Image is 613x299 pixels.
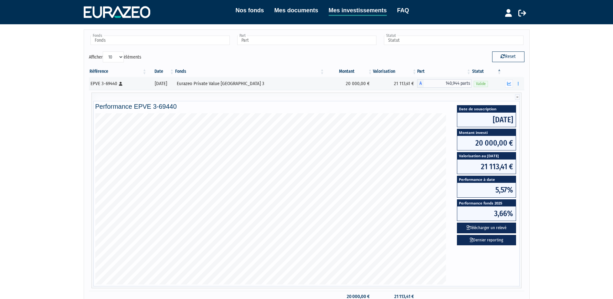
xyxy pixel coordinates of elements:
[457,129,516,136] span: Montant investi
[457,160,516,174] span: 21 113,41 €
[89,51,141,62] label: Afficher éléments
[457,206,516,221] span: 3,66%
[103,51,124,62] select: Afficheréléments
[417,66,471,77] th: Part: activer pour trier la colonne par ordre croissant
[457,235,516,246] a: Dernier reporting
[457,200,516,206] span: Performance fonds 2025
[329,6,387,16] a: Mes investissements
[373,66,417,77] th: Valorisation: activer pour trier la colonne par ordre croissant
[177,80,322,87] div: Eurazeo Private Value [GEOGRAPHIC_DATA] 3
[150,80,173,87] div: [DATE]
[84,6,150,18] img: 1732889491-logotype_eurazeo_blanc_rvb.png
[457,176,516,183] span: Performance à date
[474,81,488,87] span: Valide
[147,66,175,77] th: Date: activer pour trier la colonne par ordre croissant
[457,223,516,233] button: Télécharger un relevé
[417,79,424,88] span: A
[325,66,373,77] th: Montant: activer pour trier la colonne par ordre croissant
[95,103,518,110] h4: Performance EPVE 3-69440
[119,82,122,86] i: [Français] Personne physique
[457,136,516,150] span: 20 000,00 €
[471,66,502,77] th: Statut : activer pour trier la colonne par ordre d&eacute;croissant
[424,79,471,88] span: 140,944 parts
[174,66,325,77] th: Fonds: activer pour trier la colonne par ordre croissant
[457,113,516,127] span: [DATE]
[417,79,471,88] div: A - Eurazeo Private Value Europe 3
[325,77,373,90] td: 20 000,00 €
[274,6,318,15] a: Mes documents
[373,77,417,90] td: 21 113,41 €
[90,80,145,87] div: EPVE 3-69440
[89,66,147,77] th: Référence : activer pour trier la colonne par ordre croissant
[457,183,516,197] span: 5,57%
[492,51,524,62] button: Reset
[457,105,516,112] span: Date de souscription
[457,152,516,159] span: Valorisation au [DATE]
[236,6,264,15] a: Nos fonds
[397,6,409,15] a: FAQ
